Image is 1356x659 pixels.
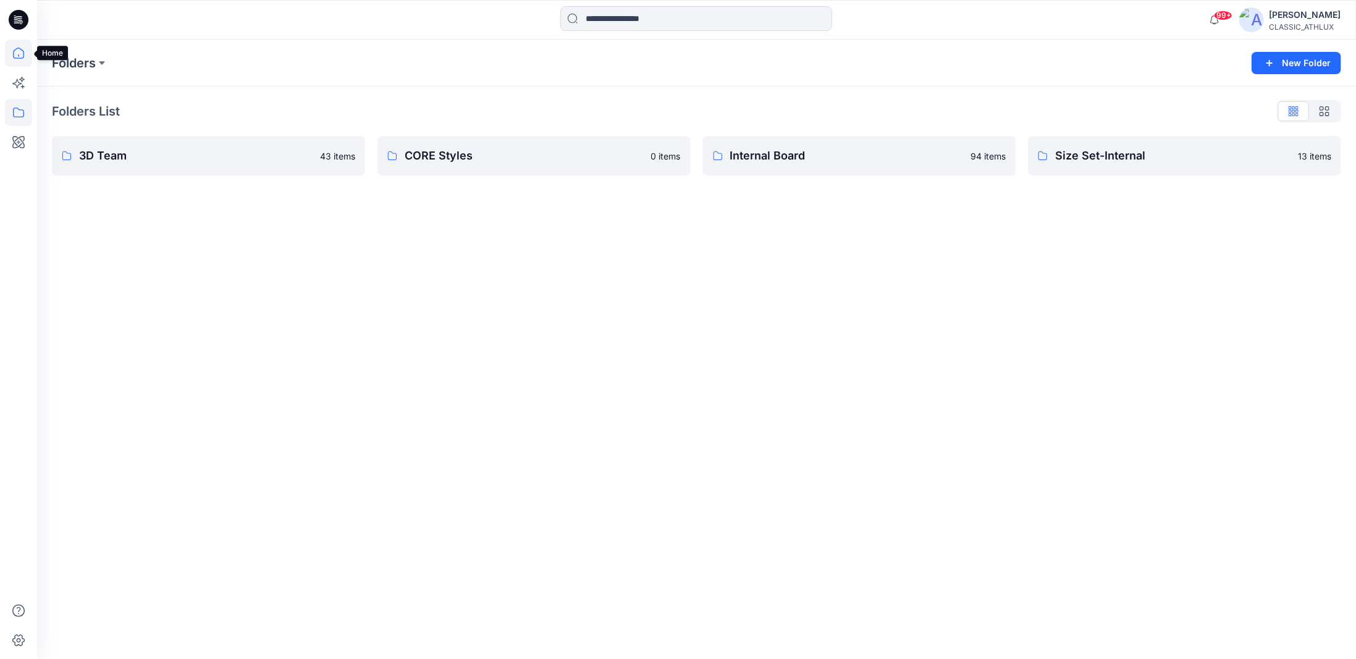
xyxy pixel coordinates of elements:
a: CORE Styles0 items [377,136,691,176]
a: Folders [52,54,96,72]
img: avatar [1239,7,1264,32]
a: Internal Board94 items [703,136,1016,176]
div: CLASSIC_ATHLUX [1269,22,1341,32]
span: 99+ [1214,11,1232,20]
p: 94 items [971,150,1006,163]
p: Internal Board [730,147,964,164]
p: CORE Styles [405,147,644,164]
p: Folders List [52,102,120,121]
p: 0 items [651,150,681,163]
div: [PERSON_NAME] [1269,7,1341,22]
a: Size Set-Internal13 items [1028,136,1341,176]
p: 13 items [1298,150,1331,163]
p: 43 items [320,150,355,163]
p: Size Set-Internal [1055,147,1291,164]
p: 3D Team [79,147,313,164]
a: 3D Team43 items [52,136,365,176]
button: New Folder [1252,52,1341,74]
